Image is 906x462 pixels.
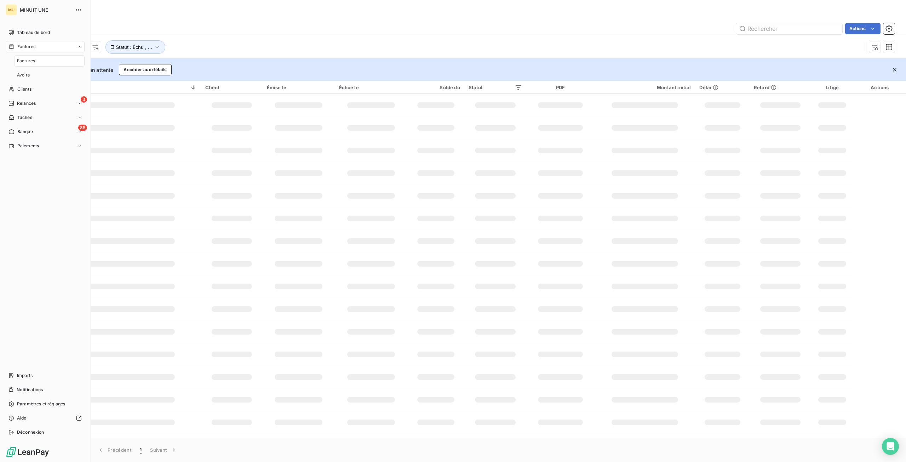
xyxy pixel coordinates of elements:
[140,446,142,454] span: 1
[699,85,745,90] div: Délai
[17,86,31,92] span: Clients
[6,446,50,458] img: Logo LeanPay
[105,40,165,54] button: Statut : Échu , ...
[17,100,36,107] span: Relances
[17,143,39,149] span: Paiements
[412,85,460,90] div: Solde dû
[116,44,152,50] span: Statut : Échu , ...
[205,85,258,90] div: Client
[754,85,807,90] div: Retard
[531,85,590,90] div: PDF
[736,23,842,34] input: Rechercher
[17,58,35,64] span: Factures
[136,443,146,457] button: 1
[17,129,33,135] span: Banque
[17,72,30,78] span: Avoirs
[17,29,50,36] span: Tableau de bord
[17,372,33,379] span: Imports
[469,85,522,90] div: Statut
[119,64,171,75] button: Accéder aux détails
[815,85,849,90] div: Litige
[81,96,87,103] span: 3
[78,125,87,131] span: 85
[6,4,17,16] div: MU
[17,387,43,393] span: Notifications
[339,85,403,90] div: Échue le
[17,44,35,50] span: Factures
[93,443,136,457] button: Précédent
[845,23,881,34] button: Actions
[267,85,331,90] div: Émise le
[17,429,44,435] span: Déconnexion
[17,401,65,407] span: Paramètres et réglages
[17,415,27,421] span: Aide
[17,114,32,121] span: Tâches
[599,85,691,90] div: Montant initial
[20,7,71,13] span: MINUIT UNE
[6,412,85,424] a: Aide
[858,85,902,90] div: Actions
[146,443,182,457] button: Suivant
[882,438,899,455] div: Open Intercom Messenger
